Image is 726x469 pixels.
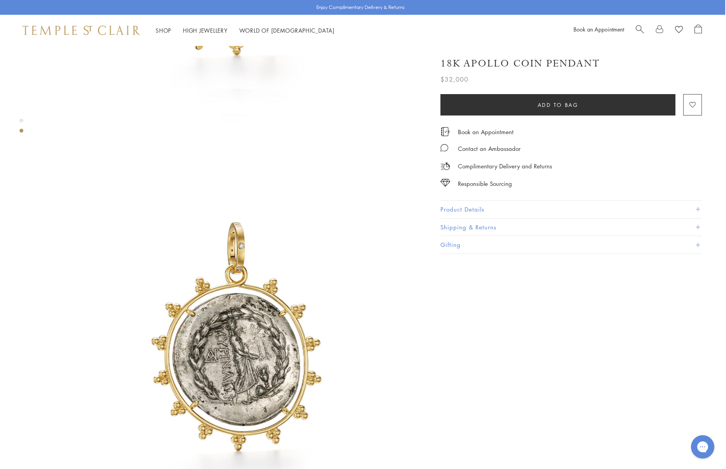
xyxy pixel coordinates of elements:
button: Shipping & Returns [440,219,702,236]
div: Responsible Sourcing [458,179,512,189]
button: Product Details [440,201,702,218]
img: icon_delivery.svg [440,161,450,171]
button: Gifting [440,236,702,254]
a: ShopShop [156,26,171,34]
img: icon_appointment.svg [440,127,450,136]
div: Product gallery navigation [19,117,23,139]
button: Add to bag [440,94,675,115]
a: Book an Appointment [573,25,624,33]
a: Open Shopping Bag [694,24,702,36]
a: Search [636,24,644,36]
span: Add to bag [538,101,579,109]
img: Temple St. Clair [23,26,140,35]
h1: 18K Apollo Coin Pendant [440,57,600,70]
span: $32,000 [440,74,468,84]
nav: Main navigation [156,26,335,35]
img: MessageIcon-01_2.svg [440,144,448,152]
a: Book an Appointment [458,128,514,136]
a: View Wishlist [675,24,683,36]
a: High JewelleryHigh Jewellery [183,26,228,34]
div: Contact an Ambassador [458,144,521,154]
p: Complimentary Delivery and Returns [458,161,552,171]
iframe: Gorgias live chat messenger [687,432,718,461]
a: World of [DEMOGRAPHIC_DATA]World of [DEMOGRAPHIC_DATA] [239,26,335,34]
p: Enjoy Complimentary Delivery & Returns [316,3,405,11]
img: icon_sourcing.svg [440,179,450,187]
